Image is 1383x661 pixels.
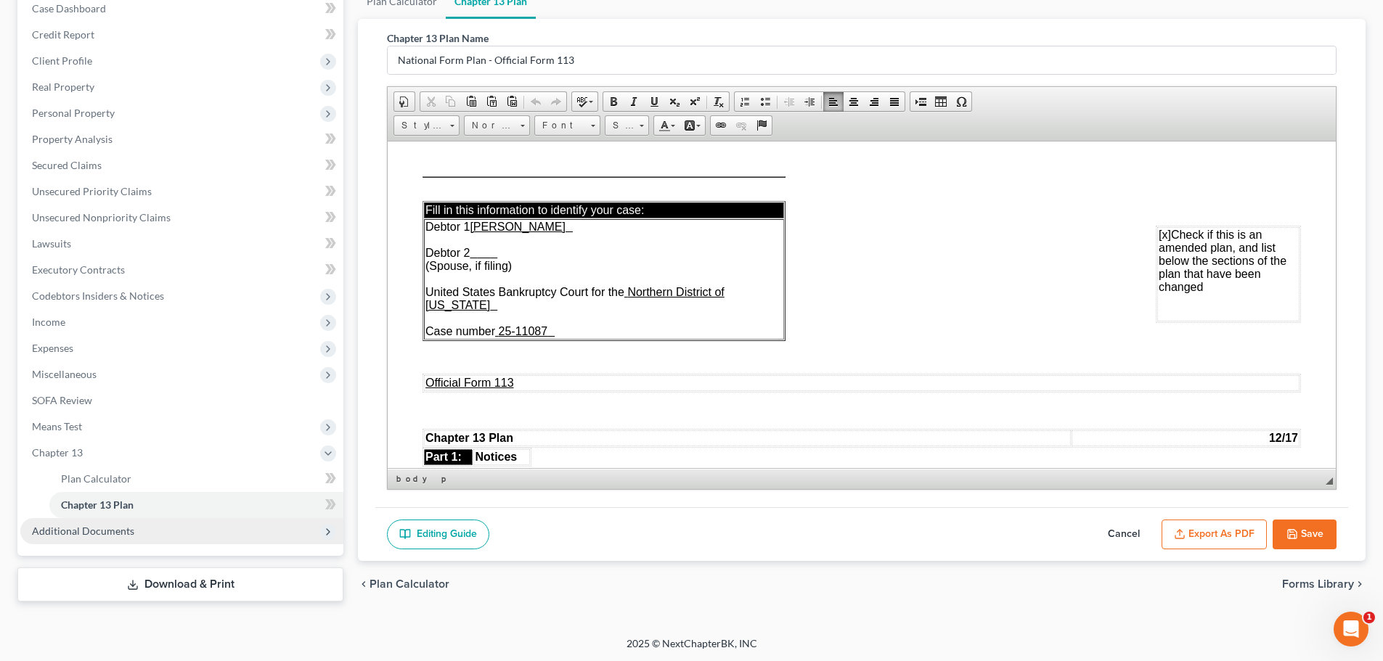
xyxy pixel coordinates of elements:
iframe: Rich Text Editor, document-ckeditor [388,141,1336,468]
a: Styles [393,115,460,136]
iframe: Intercom live chat [1334,612,1368,646]
a: Table [931,92,951,111]
a: Lawsuits [20,231,343,257]
a: Chapter 13 Plan [49,492,343,518]
a: Insert/Remove Bulleted List [755,92,775,111]
span: Notices [87,309,129,321]
span: Normal [465,116,515,135]
span: Chapter 13 [32,446,83,459]
a: Remove Format [709,92,729,111]
a: Unsecured Priority Claims [20,178,343,205]
span: Unsecured Nonpriority Claims [32,211,171,223]
span: Personal Property [32,107,115,119]
a: Editing Guide [387,520,489,550]
span: 1 [1363,612,1375,623]
button: Export as PDF [1162,520,1267,550]
span: Income [32,316,65,328]
button: Forms Library chevron_right [1282,578,1366,590]
span: Case Dashboard [32,2,106,15]
a: p element [438,472,452,486]
span: Credit Report [32,28,94,41]
span: SOFA Review [32,394,92,406]
a: Paste [461,92,481,111]
a: SOFA Review [20,387,343,414]
a: Paste from Word [502,92,522,111]
span: Codebtors Insiders & Notices [32,290,164,302]
span: Means Test [32,420,82,432]
span: Additional Documents [32,525,134,537]
span: Property Analysis [32,133,113,145]
span: Size [605,116,635,135]
a: Underline [644,92,664,111]
input: Enter name... [388,46,1336,74]
a: Executory Contracts [20,257,343,283]
a: Align Left [823,92,844,111]
button: Cancel [1092,520,1156,550]
a: Download & Print [17,567,343,602]
a: Document Properties [394,92,415,111]
span: Resize [1326,477,1333,485]
span: Plan Calculator [61,472,131,485]
a: Insert Special Character [951,92,971,111]
span: Secured Claims [32,159,102,171]
a: Font [534,115,600,136]
a: Insert Page Break for Printing [910,92,931,111]
a: Copy [441,92,461,111]
a: Link [711,116,731,135]
a: Secured Claims [20,152,343,178]
i: chevron_left [358,578,370,590]
span: Styles [394,116,445,135]
span: Real Property [32,81,94,93]
a: Cut [420,92,441,111]
a: Text Color [654,116,680,135]
span: Lawsuits [32,237,71,250]
a: Credit Report [20,22,343,48]
a: Background Color [680,116,705,135]
a: Center [844,92,864,111]
a: Spell Checker [572,92,597,111]
span: Part 1: [38,309,74,321]
a: Redo [546,92,566,111]
span: Executory Contracts [32,263,125,276]
button: chevron_left Plan Calculator [358,578,449,590]
span: Forms Library [1282,578,1354,590]
span: Plan Calculator [370,578,449,590]
a: Bold [603,92,624,111]
a: body element [393,472,437,486]
button: Save [1273,520,1337,550]
a: Size [605,115,649,136]
a: Subscript [664,92,685,111]
label: Chapter 13 Plan Name [387,30,489,46]
span: Chapter 13 Plan [61,498,134,511]
a: Align Right [864,92,884,111]
a: Superscript [685,92,705,111]
span: Client Profile [32,54,92,67]
a: Decrease Indent [779,92,799,111]
span: Expenses [32,342,73,354]
a: Unsecured Nonpriority Claims [20,205,343,231]
a: Justify [884,92,905,111]
span: Font [535,116,586,135]
a: Insert/Remove Numbered List [735,92,755,111]
a: Increase Indent [799,92,820,111]
a: Unlink [731,116,751,135]
a: Property Analysis [20,126,343,152]
span: Miscellaneous [32,368,97,380]
a: Normal [464,115,530,136]
span: Unsecured Priority Claims [32,185,152,197]
a: Anchor [751,116,772,135]
a: Plan Calculator [49,466,343,492]
span: 12/17 [881,290,910,303]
